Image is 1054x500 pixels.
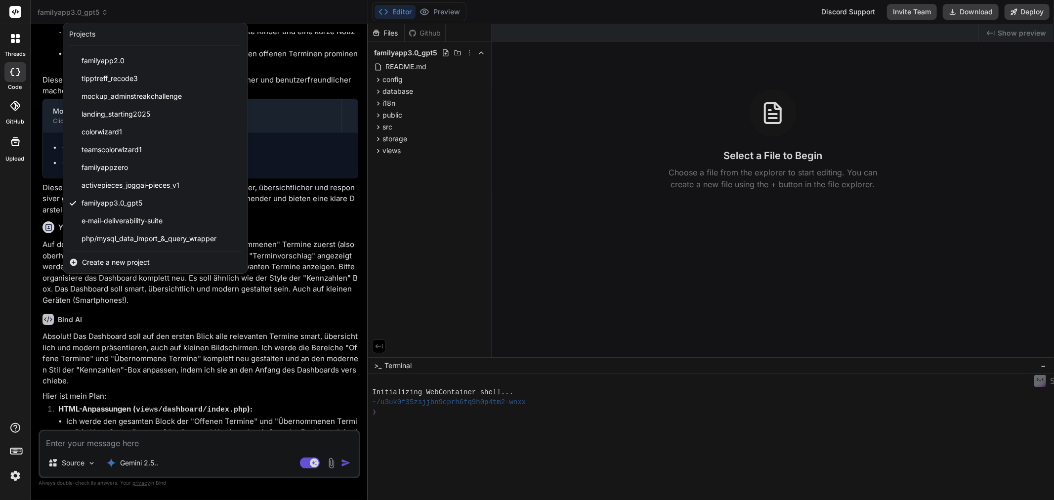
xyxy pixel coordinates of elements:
[8,83,22,91] label: code
[7,467,24,484] img: settings
[82,257,150,267] span: Create a new project
[82,180,179,190] span: activepieces_joggai-pieces_v1
[4,50,26,58] label: threads
[82,145,142,155] span: teamscolorwizard1
[82,56,125,66] span: familyapp2.0
[69,29,95,39] div: Projects
[6,118,24,126] label: GitHub
[82,91,182,101] span: mockup_adminstreakchallenge
[82,198,142,208] span: familyapp3.0_gpt5
[82,234,216,244] span: php/mysql_data_import_&_query_wrapper
[82,74,138,83] span: tipptreff_recode3
[82,216,163,226] span: e‑mail-deliverability-suite
[82,109,150,119] span: landing_starting2025
[6,155,25,163] label: Upload
[82,163,128,172] span: familyappzero
[82,127,122,137] span: colorwizard1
